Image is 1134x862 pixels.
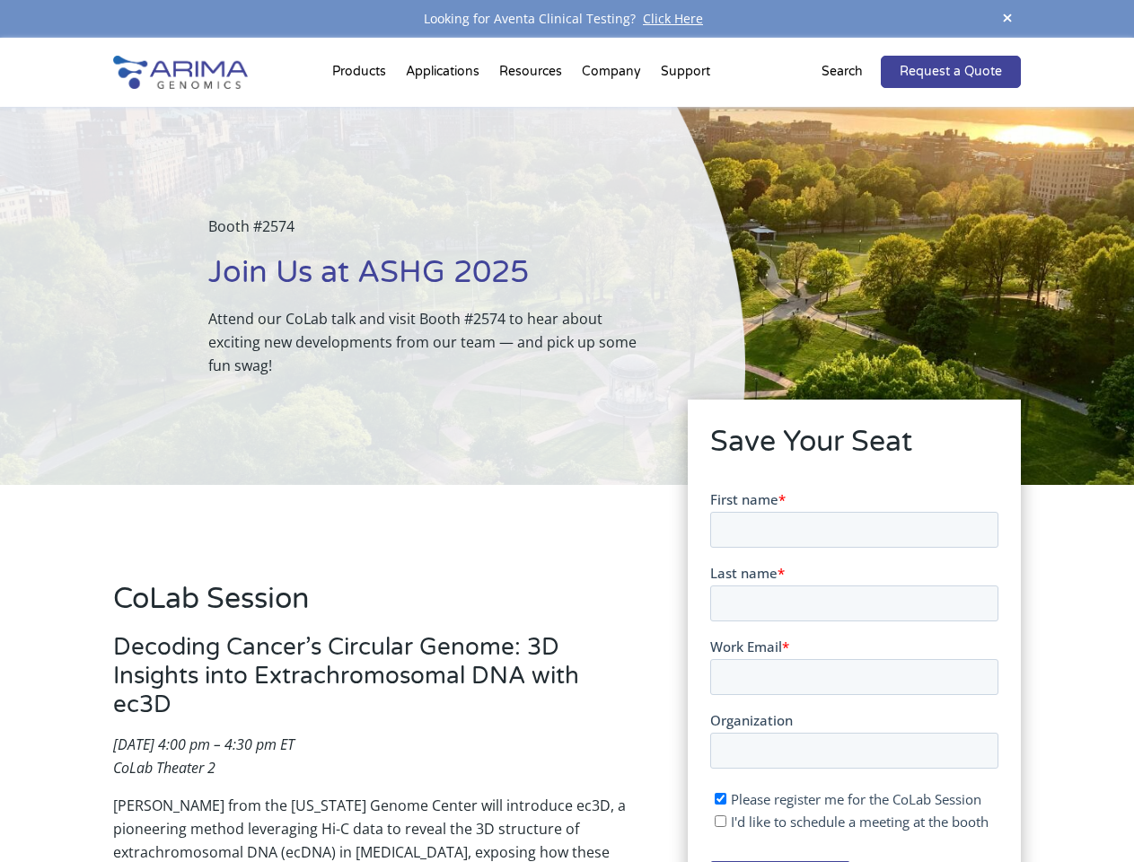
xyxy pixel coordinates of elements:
h2: Save Your Seat [710,422,998,476]
p: Search [822,60,863,84]
p: Attend our CoLab talk and visit Booth #2574 to hear about exciting new developments from our team... [208,307,655,377]
h1: Join Us at ASHG 2025 [208,252,655,307]
p: Booth #2574 [208,215,655,252]
div: Looking for Aventa Clinical Testing? [113,7,1020,31]
img: Arima-Genomics-logo [113,56,248,89]
h2: CoLab Session [113,579,637,633]
em: [DATE] 4:00 pm – 4:30 pm ET [113,734,294,754]
h3: Decoding Cancer’s Circular Genome: 3D Insights into Extrachromosomal DNA with ec3D [113,633,637,733]
em: CoLab Theater 2 [113,758,215,778]
a: Request a Quote [881,56,1021,88]
a: Click Here [636,10,710,27]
